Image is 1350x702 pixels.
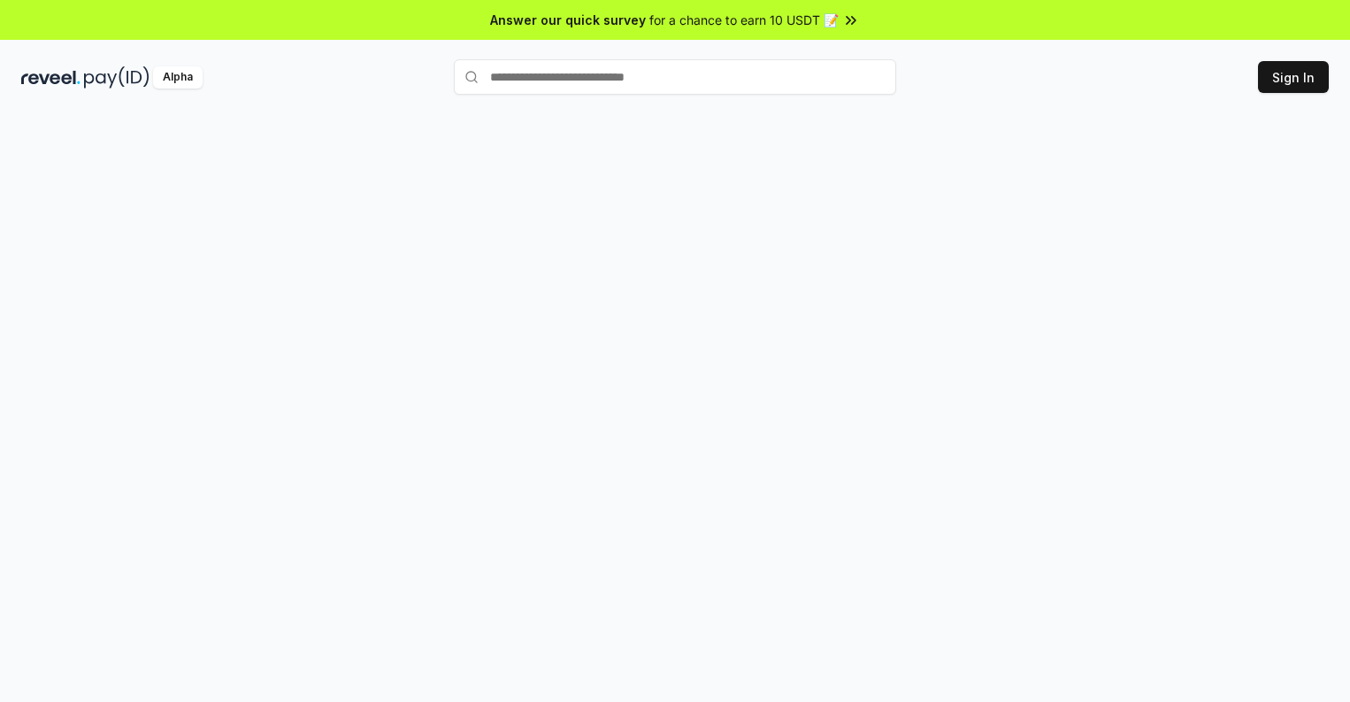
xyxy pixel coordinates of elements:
[84,66,150,89] img: pay_id
[21,66,81,89] img: reveel_dark
[649,11,839,29] span: for a chance to earn 10 USDT 📝
[153,66,203,89] div: Alpha
[1258,61,1329,93] button: Sign In
[490,11,646,29] span: Answer our quick survey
